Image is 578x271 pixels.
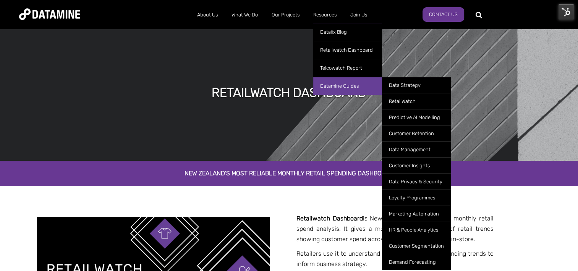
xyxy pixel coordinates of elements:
[382,93,451,109] a: RetailWatch
[382,125,451,141] a: Customer Retention
[313,41,382,59] a: Retailwatch Dashboard
[19,8,80,20] img: Datamine
[313,23,382,41] a: Datafix Blog
[558,4,574,20] img: HubSpot Tools Menu Toggle
[313,77,382,95] a: Datamine Guides
[265,5,306,25] a: Our Projects
[185,170,393,177] span: New Zealand's most reliable monthly retail spending dashboard
[382,77,451,93] a: Data Strategy
[296,215,494,243] span: is New Zealand's most reliable monthly retail spend analysis, It gives a monthly high-level view ...
[296,250,494,268] span: Retailers use it to understand high level consumer spending trends to inform business strategy.
[382,109,451,125] a: Predictive AI Modelling
[225,5,265,25] a: What We Do
[296,215,363,222] strong: Retailwatch Dashboard
[313,59,382,77] a: Telcowatch Report
[423,7,464,22] a: Contact Us
[382,206,451,222] a: Marketing Automation
[382,173,451,189] a: Data Privacy & Security
[382,189,451,206] a: Loyalty Programmes
[382,238,451,254] a: Customer Segmentation
[306,5,343,25] a: Resources
[382,141,451,157] a: Data Management
[382,254,451,270] a: Demand Forecasting
[343,5,374,25] a: Join Us
[212,84,366,101] h1: retailWATCH Dashboard
[382,157,451,173] a: Customer Insights
[382,222,451,238] a: HR & People Analytics
[190,5,225,25] a: About Us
